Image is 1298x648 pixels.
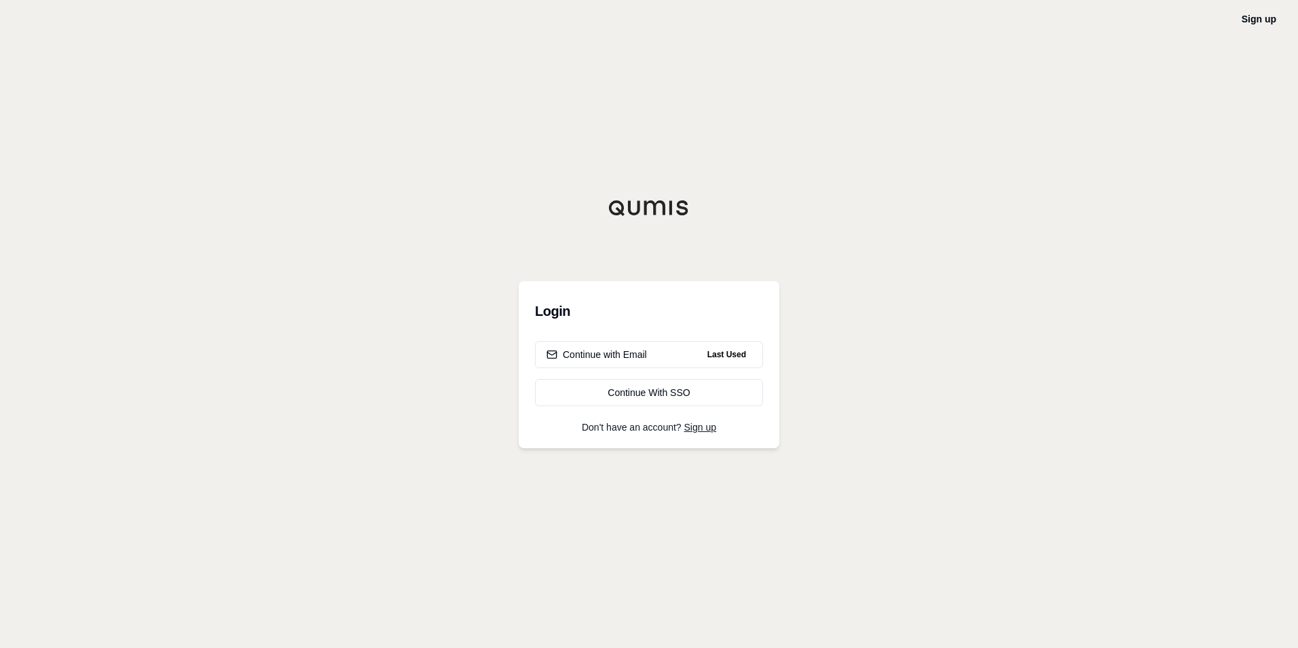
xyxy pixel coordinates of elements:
[684,422,716,433] a: Sign up
[608,200,690,216] img: Qumis
[535,298,763,325] h3: Login
[702,346,752,363] span: Last Used
[546,386,752,399] div: Continue With SSO
[1242,14,1276,24] a: Sign up
[535,379,763,406] a: Continue With SSO
[546,348,647,361] div: Continue with Email
[535,341,763,368] button: Continue with EmailLast Used
[535,422,763,432] p: Don't have an account?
